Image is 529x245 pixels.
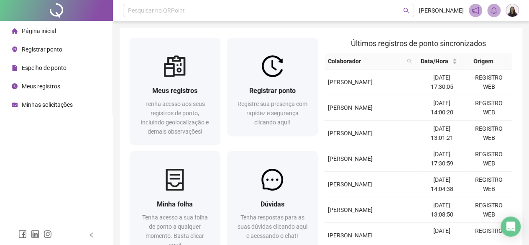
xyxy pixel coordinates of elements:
th: Origem [460,53,506,70]
span: [PERSON_NAME] [328,232,373,239]
td: [DATE] 13:01:21 [418,121,465,146]
th: Data/Hora [415,53,461,70]
span: search [403,8,409,14]
span: linkedin [31,230,39,238]
span: Minha folha [157,200,193,208]
span: file [12,65,18,71]
span: Últimos registros de ponto sincronizados [351,39,486,48]
span: left [89,232,95,238]
span: [PERSON_NAME] [419,6,464,15]
span: Registre sua presença com rapidez e segurança clicando aqui! [238,101,307,126]
span: bell [490,7,498,14]
td: REGISTRO WEB [465,70,512,95]
span: [PERSON_NAME] [328,206,373,213]
span: search [407,59,412,64]
span: Tenha acesso aos seus registros de ponto, incluindo geolocalização e demais observações! [141,101,209,135]
span: Página inicial [22,28,56,34]
td: [DATE] 14:00:20 [418,95,465,121]
td: [DATE] 13:08:50 [418,197,465,223]
span: Colaborador [328,57,404,66]
td: [DATE] 17:30:59 [418,146,465,172]
td: REGISTRO WEB [465,197,512,223]
a: Meus registrosTenha acesso aos seus registros de ponto, incluindo geolocalização e demais observa... [130,38,220,144]
a: Registrar pontoRegistre sua presença com rapidez e segurança clicando aqui! [227,38,318,135]
span: facebook [18,230,27,238]
span: Data/Hora [419,57,451,66]
span: [PERSON_NAME] [328,155,373,162]
span: Registrar ponto [22,46,62,53]
span: [PERSON_NAME] [328,181,373,188]
span: Meus registros [152,87,197,95]
span: [PERSON_NAME] [328,130,373,137]
span: Meus registros [22,83,60,90]
span: Registrar ponto [249,87,296,95]
td: REGISTRO WEB [465,121,512,146]
td: [DATE] 14:04:38 [418,172,465,197]
span: notification [472,7,479,14]
img: 81051 [506,4,519,17]
span: [PERSON_NAME] [328,104,373,111]
span: instagram [43,230,52,238]
span: home [12,28,18,34]
span: [PERSON_NAME] [328,79,373,85]
td: REGISTRO WEB [465,95,512,121]
span: environment [12,46,18,52]
span: search [405,55,414,67]
span: schedule [12,102,18,108]
td: [DATE] 17:30:05 [418,70,465,95]
span: Tenha respostas para as suas dúvidas clicando aqui e acessando o chat! [238,214,307,239]
span: Minhas solicitações [22,101,73,108]
td: REGISTRO WEB [465,172,512,197]
span: Dúvidas [261,200,284,208]
div: Open Intercom Messenger [501,217,521,237]
span: Espelho de ponto [22,64,66,71]
td: REGISTRO WEB [465,146,512,172]
span: clock-circle [12,83,18,89]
